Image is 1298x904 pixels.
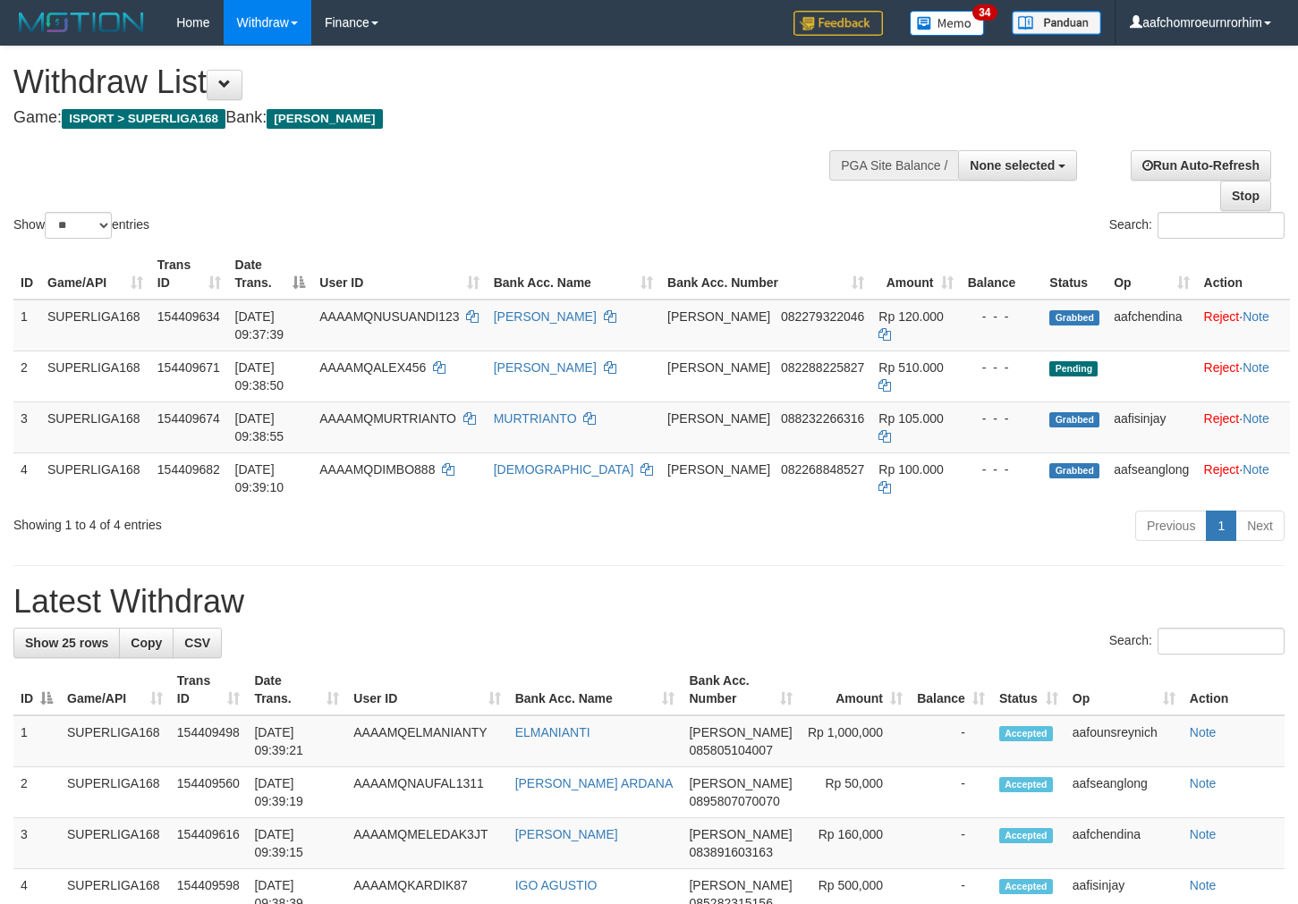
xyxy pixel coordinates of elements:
[1243,411,1269,426] a: Note
[800,664,910,715] th: Amount: activate to sort column ascending
[515,776,674,790] a: [PERSON_NAME] ARDANA
[1197,249,1290,300] th: Action
[1049,463,1099,478] span: Grabbed
[13,584,1285,620] h1: Latest Withdraw
[13,509,528,534] div: Showing 1 to 4 of 4 entries
[1158,212,1285,239] input: Search:
[247,818,346,869] td: [DATE] 09:39:15
[150,249,228,300] th: Trans ID: activate to sort column ascending
[910,818,992,869] td: -
[157,360,220,375] span: 154409671
[13,767,60,818] td: 2
[515,878,598,892] a: IGO AGUSTIO
[689,776,792,790] span: [PERSON_NAME]
[60,715,170,767] td: SUPERLIGA168
[13,715,60,767] td: 1
[800,715,910,767] td: Rp 1,000,000
[515,725,590,739] a: ELMANIANTI
[972,4,997,21] span: 34
[667,462,770,477] span: [PERSON_NAME]
[1235,511,1285,541] a: Next
[910,767,992,818] td: -
[667,360,770,375] span: [PERSON_NAME]
[1197,300,1290,351] td: ·
[1204,462,1240,477] a: Reject
[40,401,150,452] td: SUPERLIGA168
[910,664,992,715] th: Balance: activate to sort column ascending
[1197,401,1290,452] td: ·
[247,715,346,767] td: [DATE] 09:39:21
[793,11,883,36] img: Feedback.jpg
[1065,767,1183,818] td: aafseanglong
[40,351,150,401] td: SUPERLIGA168
[40,452,150,503] td: SUPERLIGA168
[829,150,958,181] div: PGA Site Balance /
[781,309,864,324] span: Copy 082279322046 to clipboard
[1190,776,1217,790] a: Note
[25,636,108,650] span: Show 25 rows
[247,767,346,818] td: [DATE] 09:39:19
[968,410,1036,427] div: - - -
[494,462,634,477] a: [DEMOGRAPHIC_DATA]
[1107,452,1196,503] td: aafseanglong
[910,715,992,767] td: -
[60,767,170,818] td: SUPERLIGA168
[667,309,770,324] span: [PERSON_NAME]
[13,249,40,300] th: ID
[13,628,120,658] a: Show 25 rows
[1158,628,1285,655] input: Search:
[13,452,40,503] td: 4
[40,249,150,300] th: Game/API: activate to sort column ascending
[689,845,772,859] span: Copy 083891603163 to clipboard
[689,827,792,841] span: [PERSON_NAME]
[1190,725,1217,739] a: Note
[689,794,779,808] span: Copy 0895807070070 to clipboard
[494,309,597,324] a: [PERSON_NAME]
[689,725,792,739] span: [PERSON_NAME]
[346,767,507,818] td: AAAAMQNAUFAL1311
[968,460,1036,478] div: - - -
[999,777,1053,792] span: Accepted
[781,411,864,426] span: Copy 088232266316 to clipboard
[515,827,618,841] a: [PERSON_NAME]
[235,462,284,494] span: [DATE] 09:39:10
[1243,360,1269,375] a: Note
[1107,401,1196,452] td: aafisinjay
[40,300,150,351] td: SUPERLIGA168
[228,249,313,300] th: Date Trans.: activate to sort column descending
[13,818,60,869] td: 3
[13,212,149,239] label: Show entries
[1190,827,1217,841] a: Note
[1243,309,1269,324] a: Note
[958,150,1077,181] button: None selected
[1107,249,1196,300] th: Op: activate to sort column ascending
[800,767,910,818] td: Rp 50,000
[1206,511,1236,541] a: 1
[319,411,456,426] span: AAAAMQMURTRIANTO
[1109,212,1285,239] label: Search:
[346,818,507,869] td: AAAAMQMELEDAK3JT
[173,628,222,658] a: CSV
[781,462,864,477] span: Copy 082268848527 to clipboard
[184,636,210,650] span: CSV
[1197,452,1290,503] td: ·
[781,360,864,375] span: Copy 082288225827 to clipboard
[1065,818,1183,869] td: aafchendina
[968,308,1036,325] div: - - -
[667,411,770,426] span: [PERSON_NAME]
[346,664,507,715] th: User ID: activate to sort column ascending
[689,878,792,892] span: [PERSON_NAME]
[1204,309,1240,324] a: Reject
[487,249,660,300] th: Bank Acc. Name: activate to sort column ascending
[878,309,943,324] span: Rp 120.000
[1197,351,1290,401] td: ·
[170,664,248,715] th: Trans ID: activate to sort column ascending
[1135,511,1207,541] a: Previous
[961,249,1043,300] th: Balance
[235,360,284,393] span: [DATE] 09:38:50
[1204,360,1240,375] a: Reject
[878,360,943,375] span: Rp 510.000
[1183,664,1285,715] th: Action
[235,411,284,444] span: [DATE] 09:38:55
[878,411,943,426] span: Rp 105.000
